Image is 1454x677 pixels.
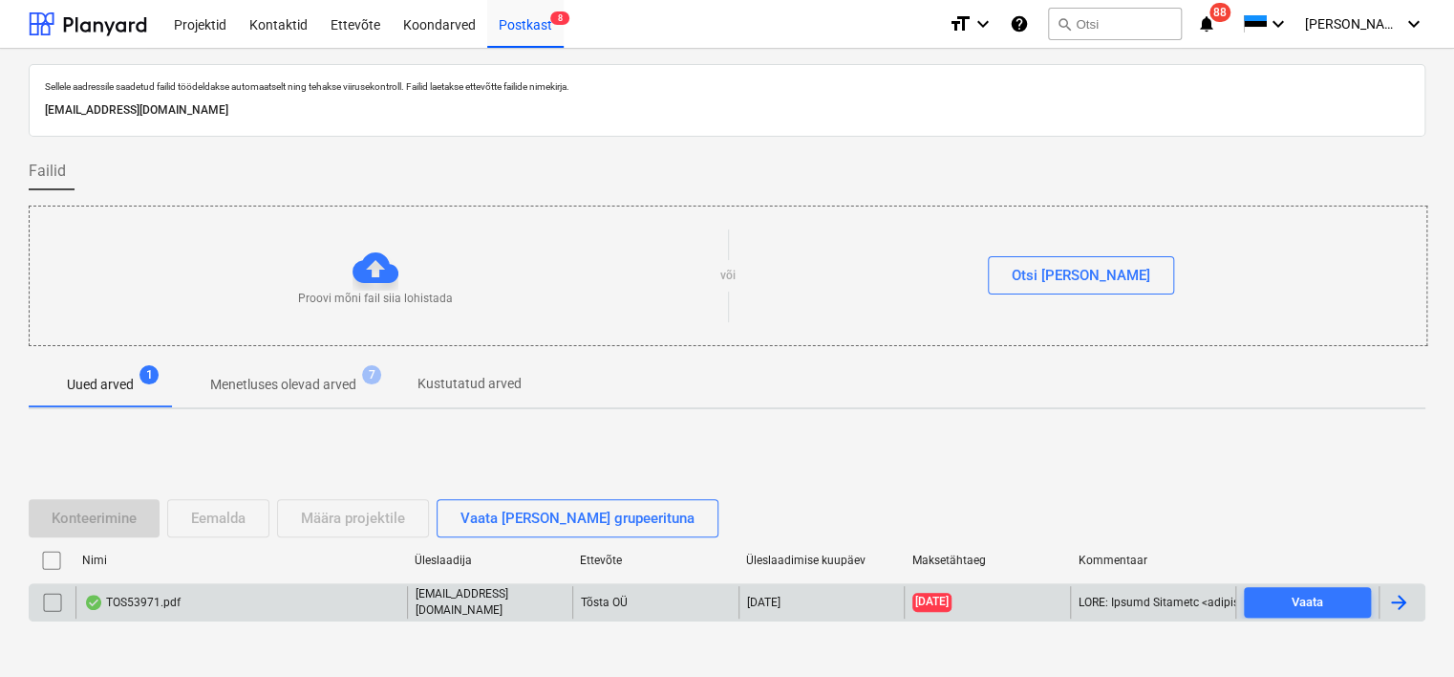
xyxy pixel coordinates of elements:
span: 88 [1209,3,1230,22]
i: keyboard_arrow_down [972,12,994,35]
span: Failid [29,160,66,183]
p: [EMAIL_ADDRESS][DOMAIN_NAME] [45,100,1409,120]
span: [PERSON_NAME] [1305,16,1401,32]
p: või [720,268,736,284]
div: Tõsta OÜ [572,586,738,619]
div: Nimi [82,554,398,567]
div: Otsi [PERSON_NAME] [1012,263,1150,288]
div: Andmed failist loetud [84,595,103,610]
i: keyboard_arrow_down [1267,12,1290,35]
div: Vaata [PERSON_NAME] grupeerituna [460,506,695,531]
span: 1 [139,365,159,384]
button: Vaata [PERSON_NAME] grupeerituna [437,499,718,537]
div: TOS53971.pdf [84,595,181,610]
p: Kustutatud arved [417,374,522,394]
div: [DATE] [747,596,780,609]
div: Üleslaadija [414,554,565,567]
button: Otsi [1048,8,1182,40]
p: Uued arved [67,375,134,395]
p: [EMAIL_ADDRESS][DOMAIN_NAME] [416,586,565,619]
span: [DATE] [912,593,952,611]
button: Otsi [PERSON_NAME] [988,256,1174,295]
i: format_size [949,12,972,35]
p: Sellele aadressile saadetud failid töödeldakse automaatselt ning tehakse viirusekontroll. Failid ... [45,80,1409,93]
div: Üleslaadimise kuupäev [746,554,897,567]
div: Kommentaar [1078,554,1229,567]
div: Maksetähtaeg [912,554,1063,567]
p: Proovi mõni fail siia lohistada [298,291,453,307]
button: Vaata [1244,587,1371,618]
span: 8 [550,11,569,25]
i: notifications [1197,12,1216,35]
i: keyboard_arrow_down [1402,12,1425,35]
span: search [1057,16,1072,32]
div: Proovi mõni fail siia lohistadavõiOtsi [PERSON_NAME] [29,206,1427,346]
div: Vaata [1292,592,1323,614]
span: 7 [362,365,381,384]
div: Ettevõte [580,554,731,567]
p: Menetluses olevad arved [210,375,356,395]
i: Abikeskus [1010,12,1029,35]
